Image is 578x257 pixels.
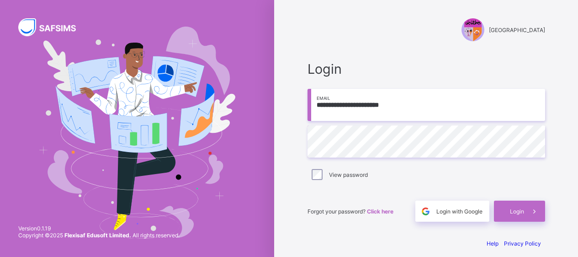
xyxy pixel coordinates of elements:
strong: Flexisaf Edusoft Limited. [64,232,131,239]
span: Login [510,208,524,215]
img: Hero Image [39,27,236,239]
a: Click here [367,208,393,215]
img: google.396cfc9801f0270233282035f929180a.svg [420,206,431,217]
span: Copyright © 2025 All rights reserved. [18,232,180,239]
img: SAFSIMS Logo [18,18,87,36]
span: Forgot your password? [308,208,393,215]
span: Login with Google [436,208,483,215]
span: Version 0.1.19 [18,225,180,232]
a: Privacy Policy [504,240,541,247]
span: [GEOGRAPHIC_DATA] [489,27,545,33]
span: Login [308,61,545,77]
label: View password [329,171,368,178]
a: Help [487,240,498,247]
